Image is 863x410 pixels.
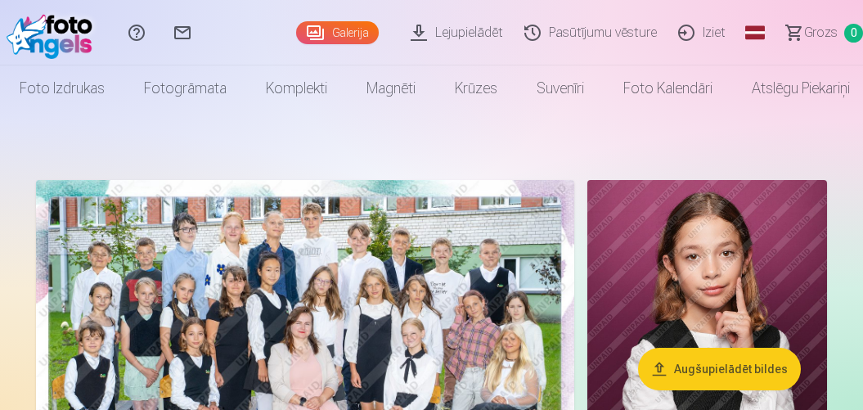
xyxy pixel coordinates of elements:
[296,21,379,44] a: Galerija
[517,65,604,111] a: Suvenīri
[7,7,101,59] img: /fa1
[435,65,517,111] a: Krūzes
[804,23,838,43] span: Grozs
[638,348,801,390] button: Augšupielādēt bildes
[604,65,732,111] a: Foto kalendāri
[124,65,246,111] a: Fotogrāmata
[347,65,435,111] a: Magnēti
[246,65,347,111] a: Komplekti
[844,24,863,43] span: 0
